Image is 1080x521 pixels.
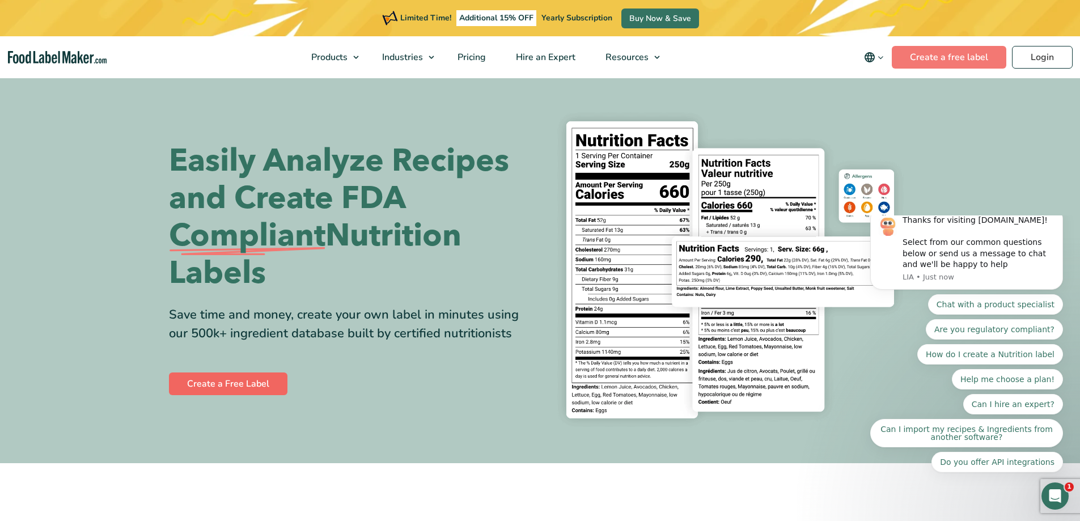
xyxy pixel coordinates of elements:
[1012,46,1073,69] a: Login
[110,179,210,199] button: Quick reply: Can I hire an expert?
[379,51,424,63] span: Industries
[456,10,536,26] span: Additional 15% OFF
[308,51,349,63] span: Products
[443,36,498,78] a: Pricing
[541,12,612,23] span: Yearly Subscription
[602,51,650,63] span: Resources
[26,2,44,20] img: Profile image for LIA
[75,79,210,99] button: Quick reply: Chat with a product specialist
[591,36,666,78] a: Resources
[73,104,210,124] button: Quick reply: Are you regulatory compliant?
[49,57,201,67] p: Message from LIA, sent Just now
[297,36,365,78] a: Products
[99,154,210,174] button: Quick reply: Help me choose a plan!
[169,142,532,292] h1: Easily Analyze Recipes and Create FDA Nutrition Labels
[169,372,287,395] a: Create a Free Label
[64,129,210,149] button: Quick reply: How do I create a Nutrition label
[513,51,577,63] span: Hire an Expert
[853,215,1080,490] iframe: Intercom notifications message
[169,306,532,343] div: Save time and money, create your own label in minutes using our 500k+ ingredient database built b...
[17,79,210,257] div: Quick reply options
[400,12,451,23] span: Limited Time!
[501,36,588,78] a: Hire an Expert
[621,9,699,28] a: Buy Now & Save
[892,46,1006,69] a: Create a free label
[367,36,440,78] a: Industries
[17,204,210,232] button: Quick reply: Can I import my recipes & Ingredients from another software?
[78,236,210,257] button: Quick reply: Do you offer API integrations
[169,217,325,255] span: Compliant
[1041,482,1069,510] iframe: Intercom live chat
[454,51,487,63] span: Pricing
[1065,482,1074,492] span: 1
